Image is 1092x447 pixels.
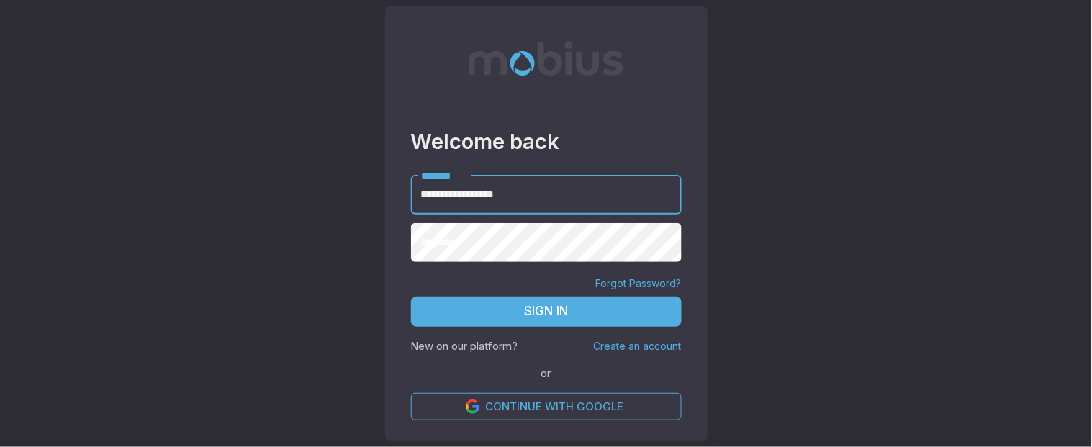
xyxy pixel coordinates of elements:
p: New on our platform? [411,338,518,354]
button: Sign In [411,297,682,327]
span: or [538,366,555,381]
h3: Welcome back [411,126,682,158]
a: Continue with Google [411,393,682,420]
a: Create an account [594,340,682,352]
a: Forgot Password? [596,276,682,291]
